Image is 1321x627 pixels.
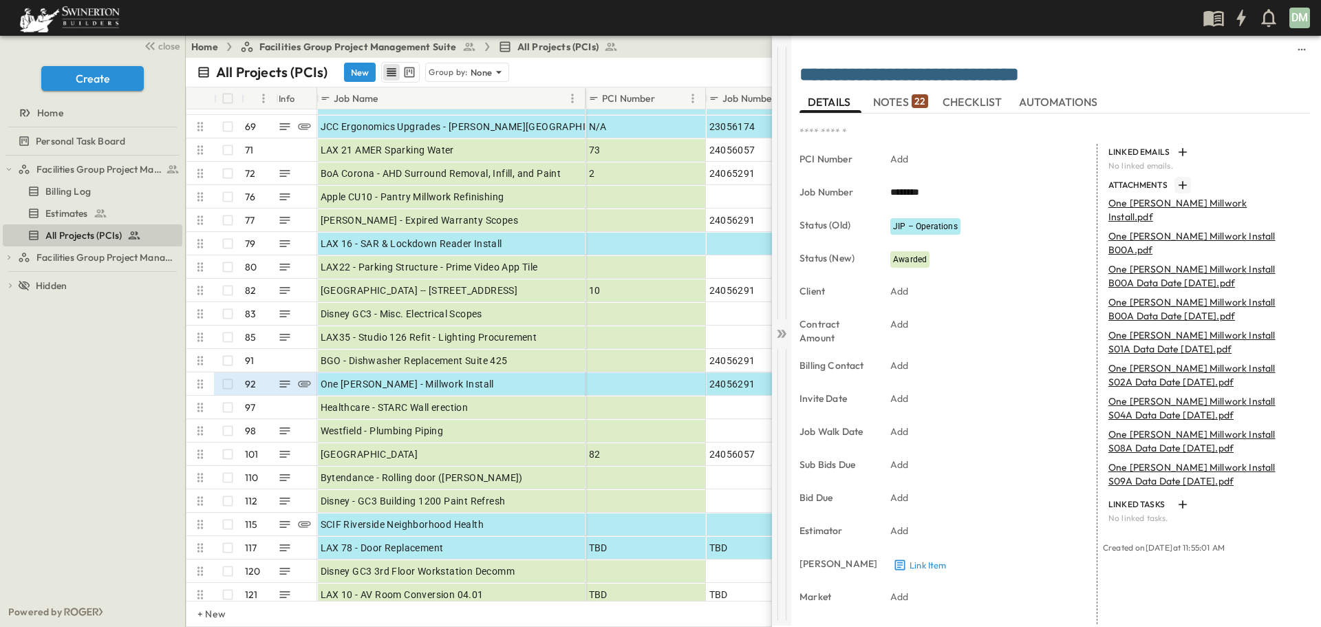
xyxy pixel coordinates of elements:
[245,401,255,414] p: 97
[321,237,502,251] span: LAX 16 - SAR & Lockdown Reader Install
[245,354,254,368] p: 91
[890,425,909,438] p: Add
[1108,427,1282,455] p: One [PERSON_NAME] Millwork Install S08A Data Date [DATE].pdf
[321,447,418,461] span: [GEOGRAPHIC_DATA]
[709,213,755,227] span: 24056291
[36,162,162,176] span: Facilities Group Project Management Suite
[321,354,508,368] span: BGO - Dishwasher Replacement Suite 425
[383,64,400,81] button: row view
[893,255,927,264] span: Awarded
[245,377,256,391] p: 92
[893,222,958,231] span: JIP – Operations
[245,494,258,508] p: 112
[709,541,728,555] span: TBD
[245,330,256,344] p: 85
[321,377,494,391] span: One [PERSON_NAME] - Millwork Install
[799,317,871,345] p: Contract Amount
[799,359,871,372] p: Billing Contact
[658,91,673,106] button: Sort
[1289,8,1310,28] div: DM
[321,190,504,204] span: Apple CU10 - Pantry Millwork Refinishing
[890,359,909,372] p: Add
[255,90,272,107] button: Menu
[191,40,218,54] a: Home
[245,213,255,227] p: 77
[799,425,871,438] p: Job Walk Date
[890,491,909,504] p: Add
[808,96,853,108] span: DETAILS
[259,40,457,54] span: Facilities Group Project Management Suite
[245,471,259,485] p: 110
[709,284,755,297] span: 24056291
[890,152,909,166] p: Add
[589,143,601,157] span: 73
[245,588,258,602] p: 121
[890,458,909,471] p: Add
[321,564,515,578] span: Disney GC3 3rd Floor Workstation Decomm
[1108,328,1282,356] p: One [PERSON_NAME] Millwork Install S01A Data Date [DATE].pdf
[1108,361,1282,389] p: One [PERSON_NAME] Millwork Install S02A Data Date [DATE].pdf
[321,167,561,180] span: BoA Corona - AHD Surround Removal, Infill, and Paint
[321,143,454,157] span: LAX 21 AMER Sparking Water
[245,447,259,461] p: 101
[245,518,258,531] p: 115
[158,39,180,53] span: close
[36,279,67,293] span: Hidden
[1293,41,1310,58] button: sidedrawer-menu
[517,40,599,54] span: All Projects (PCIs)
[334,92,378,105] p: Job Name
[799,152,871,166] p: PCI Number
[245,564,261,578] p: 120
[245,260,257,274] p: 80
[1108,262,1282,290] p: One [PERSON_NAME] Millwork Install B00A Data Date [DATE].pdf
[890,555,949,575] button: Link Item
[321,494,506,508] span: Disney - GC3 Building 1200 Paint Refresh
[1108,147,1172,158] p: LINKED EMAILS
[245,190,255,204] p: 76
[321,518,484,531] span: SCIF Riverside Neighborhood Health
[799,284,871,298] p: Client
[344,63,376,82] button: New
[321,120,623,134] span: JCC Ergonomics Upgrades - [PERSON_NAME][GEOGRAPHIC_DATA]
[279,79,295,118] div: Info
[321,307,482,321] span: Disney GC3 - Misc. Electrical Scopes
[1108,460,1282,488] p: One [PERSON_NAME] Millwork Install S09A Data Date [DATE].pdf
[1108,499,1172,510] p: LINKED TASKS
[890,284,909,298] p: Add
[910,559,947,572] p: Link Item
[321,424,444,438] span: Westfield - Plumbing Piping
[321,401,469,414] span: Healthcare - STARC Wall erection
[429,65,468,79] p: Group by:
[799,590,871,604] p: Market
[197,607,206,621] p: + New
[1103,542,1225,553] span: Created on [DATE] at 11:55:01 AM
[216,63,327,82] p: All Projects (PCIs)
[45,184,91,198] span: Billing Log
[1108,229,1282,257] p: One [PERSON_NAME] Millwork Install B00A.pdf
[3,202,182,224] div: test
[1108,196,1282,224] p: One [PERSON_NAME] Millwork Install.pdf
[685,90,701,107] button: Menu
[799,392,871,405] p: Invite Date
[564,90,581,107] button: Menu
[247,91,262,106] button: Sort
[3,246,182,268] div: test
[890,392,909,405] p: Add
[914,94,925,108] p: 22
[1019,96,1101,108] span: AUTOMATIONS
[45,229,122,242] span: All Projects (PCIs)
[321,330,537,344] span: LAX35 - Studio 126 Refit - Lighting Procurement
[709,143,755,157] span: 24056057
[890,590,909,604] p: Add
[471,65,493,79] p: None
[873,96,928,108] span: NOTES
[799,491,871,504] p: Bid Due
[245,284,256,297] p: 82
[191,40,626,54] nav: breadcrumbs
[799,557,871,571] p: [PERSON_NAME]
[799,251,871,265] p: Status (New)
[276,87,317,109] div: Info
[1108,394,1282,422] p: One [PERSON_NAME] Millwork Install S04A Data Date [DATE].pdf
[709,377,755,391] span: 24056291
[589,541,608,555] span: TBD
